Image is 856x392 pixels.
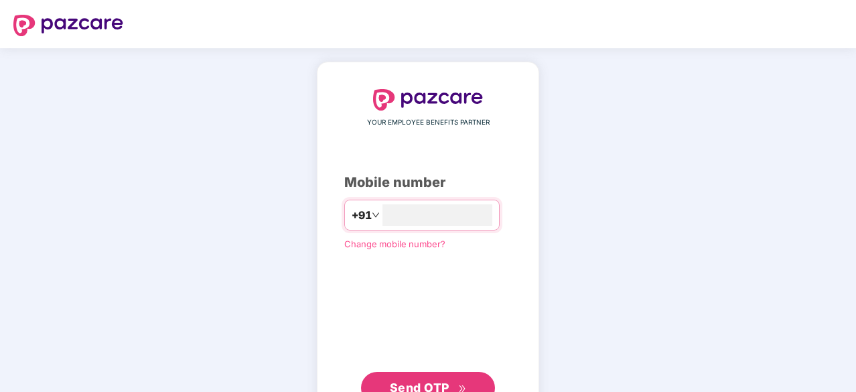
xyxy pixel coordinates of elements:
img: logo [373,89,483,111]
span: YOUR EMPLOYEE BENEFITS PARTNER [367,117,490,128]
span: +91 [352,207,372,224]
div: Mobile number [344,172,512,193]
img: logo [13,15,123,36]
a: Change mobile number? [344,239,445,249]
span: down [372,211,380,219]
